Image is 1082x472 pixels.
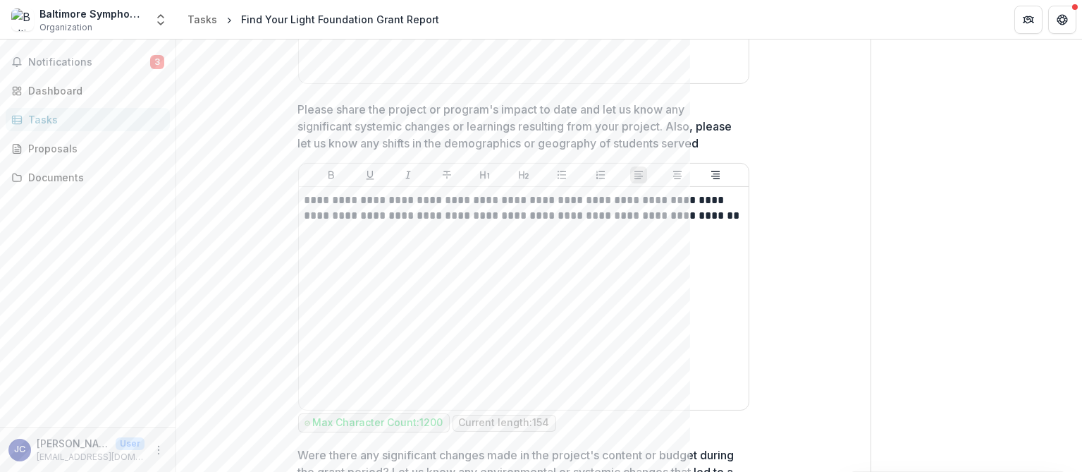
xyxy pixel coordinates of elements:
div: Dashboard [28,83,159,98]
button: Align Center [669,167,686,183]
button: Ordered List [592,167,609,183]
a: Tasks [6,108,170,131]
p: Please share the project or program's impact to date and let us know any significant systemic cha... [298,101,741,152]
img: Baltimore Symphony Orchestra OrchKids [11,8,34,31]
button: Align Left [630,167,647,183]
div: Baltimore Symphony Orchestra OrchKids [39,6,145,21]
div: Tasks [28,112,159,127]
button: Bold [323,167,340,183]
button: Bullet List [553,167,570,183]
p: Max Character Count: 1200 [313,417,443,429]
div: Proposals [28,141,159,156]
span: Notifications [28,56,150,68]
button: Get Help [1048,6,1076,34]
p: [PERSON_NAME] [37,436,110,451]
button: Strike [438,167,455,183]
button: Underline [362,167,379,183]
a: Tasks [182,9,223,30]
button: Open entity switcher [151,6,171,34]
a: Documents [6,166,170,189]
p: User [116,437,145,450]
p: [EMAIL_ADDRESS][DOMAIN_NAME] [37,451,145,464]
nav: breadcrumb [182,9,445,30]
a: Dashboard [6,79,170,102]
a: Proposals [6,137,170,160]
button: Heading 1 [477,167,493,183]
span: 3 [150,55,164,69]
p: Current length: 154 [459,417,550,429]
button: Align Right [707,167,724,183]
div: Tasks [187,12,217,27]
div: Find Your Light Foundation Grant Report [241,12,439,27]
button: Notifications3 [6,51,170,73]
button: Heading 2 [515,167,532,183]
button: Italicize [400,167,417,183]
span: Organization [39,21,92,34]
button: Partners [1014,6,1043,34]
div: Documents [28,170,159,185]
button: More [150,442,167,459]
div: Jane Coffey [14,445,25,454]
